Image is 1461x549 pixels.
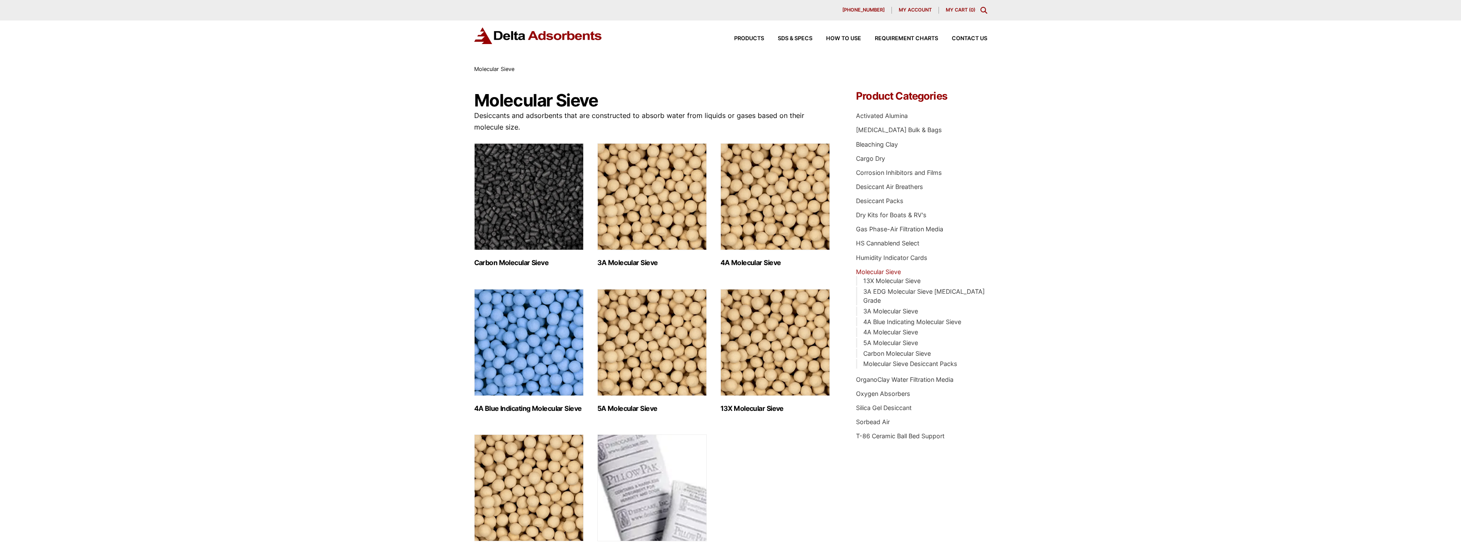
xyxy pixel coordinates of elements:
[597,404,707,413] h2: 5A Molecular Sieve
[474,27,602,44] img: Delta Adsorbents
[812,36,861,41] a: How to Use
[938,36,987,41] a: Contact Us
[474,110,831,133] p: Desiccants and adsorbents that are constructed to absorb water from liquids or gases based on the...
[474,289,584,396] img: 4A Blue Indicating Molecular Sieve
[835,7,892,14] a: [PHONE_NUMBER]
[474,259,584,267] h2: Carbon Molecular Sieve
[980,7,987,14] div: Toggle Modal Content
[856,225,943,233] a: Gas Phase-Air Filtration Media
[597,434,707,541] img: Molecular Sieve Desiccant Packs
[863,339,918,346] a: 5A Molecular Sieve
[597,289,707,396] img: 5A Molecular Sieve
[856,268,901,275] a: Molecular Sieve
[474,66,514,72] span: Molecular Sieve
[474,91,831,110] h1: Molecular Sieve
[597,143,707,267] a: Visit product category 3A Molecular Sieve
[842,8,885,12] span: [PHONE_NUMBER]
[856,91,987,101] h4: Product Categories
[720,143,830,267] a: Visit product category 4A Molecular Sieve
[863,307,918,315] a: 3A Molecular Sieve
[892,7,939,14] a: My account
[856,169,942,176] a: Corrosion Inhibitors and Films
[720,259,830,267] h2: 4A Molecular Sieve
[597,289,707,413] a: Visit product category 5A Molecular Sieve
[875,36,938,41] span: Requirement Charts
[856,126,942,133] a: [MEDICAL_DATA] Bulk & Bags
[856,211,927,218] a: Dry Kits for Boats & RV's
[856,197,903,204] a: Desiccant Packs
[856,141,898,148] a: Bleaching Clay
[899,8,932,12] span: My account
[952,36,987,41] span: Contact Us
[863,328,918,336] a: 4A Molecular Sieve
[856,376,953,383] a: OrganoClay Water Filtration Media
[856,155,885,162] a: Cargo Dry
[826,36,861,41] span: How to Use
[734,36,764,41] span: Products
[863,277,921,284] a: 13X Molecular Sieve
[856,183,923,190] a: Desiccant Air Breathers
[863,360,957,367] a: Molecular Sieve Desiccant Packs
[856,432,944,440] a: T-86 Ceramic Ball Bed Support
[856,112,908,119] a: Activated Alumina
[863,350,931,357] a: Carbon Molecular Sieve
[863,288,985,304] a: 3A EDG Molecular Sieve [MEDICAL_DATA] Grade
[856,254,927,261] a: Humidity Indicator Cards
[720,404,830,413] h2: 13X Molecular Sieve
[720,36,764,41] a: Products
[861,36,938,41] a: Requirement Charts
[474,143,584,250] img: Carbon Molecular Sieve
[856,404,912,411] a: Silica Gel Desiccant
[597,143,707,250] img: 3A Molecular Sieve
[778,36,812,41] span: SDS & SPECS
[720,143,830,250] img: 4A Molecular Sieve
[856,239,919,247] a: HS Cannablend Select
[474,434,584,541] img: 3A EDG Molecular Sieve Ethanol Grade
[474,289,584,413] a: Visit product category 4A Blue Indicating Molecular Sieve
[856,390,910,397] a: Oxygen Absorbers
[856,418,890,425] a: Sorbead Air
[720,289,830,413] a: Visit product category 13X Molecular Sieve
[597,259,707,267] h2: 3A Molecular Sieve
[764,36,812,41] a: SDS & SPECS
[863,318,961,325] a: 4A Blue Indicating Molecular Sieve
[474,404,584,413] h2: 4A Blue Indicating Molecular Sieve
[971,7,974,13] span: 0
[474,143,584,267] a: Visit product category Carbon Molecular Sieve
[720,289,830,396] img: 13X Molecular Sieve
[946,7,975,13] a: My Cart (0)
